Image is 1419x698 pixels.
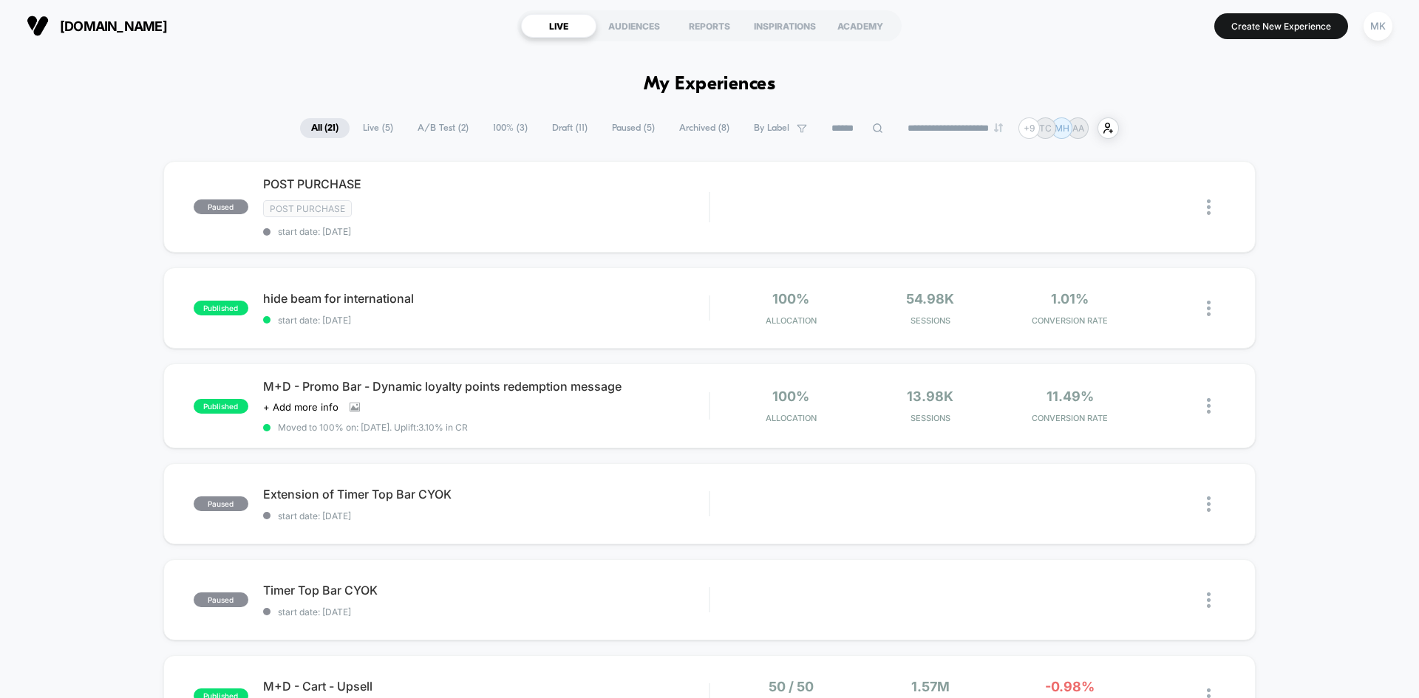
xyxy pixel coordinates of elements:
[1051,291,1089,307] span: 1.01%
[194,199,248,214] span: paused
[754,123,789,134] span: By Label
[27,15,49,37] img: Visually logo
[194,301,248,315] span: published
[644,74,776,95] h1: My Experiences
[668,118,741,138] span: Archived ( 8 )
[263,226,709,237] span: start date: [DATE]
[596,14,672,38] div: AUDIENCES
[482,118,539,138] span: 100% ( 3 )
[1047,389,1094,404] span: 11.49%
[521,14,596,38] div: LIVE
[300,118,350,138] span: All ( 21 )
[194,592,248,607] span: paused
[263,315,709,326] span: start date: [DATE]
[672,14,747,38] div: REPORTS
[747,14,823,38] div: INSPIRATIONS
[1207,496,1211,512] img: close
[766,315,817,326] span: Allocation
[1207,301,1211,316] img: close
[1207,398,1211,414] img: close
[278,422,468,433] span: Moved to 100% on: [DATE] . Uplift: 3.10% in CR
[1359,11,1397,41] button: MK
[60,18,167,34] span: [DOMAIN_NAME]
[994,123,1003,132] img: end
[1004,413,1136,423] span: CONVERSION RATE
[911,679,950,694] span: 1.57M
[194,399,248,414] span: published
[541,118,599,138] span: Draft ( 11 )
[1207,199,1211,215] img: close
[263,291,709,306] span: hide beam for international
[1214,13,1348,39] button: Create New Experience
[1045,679,1095,694] span: -0.98%
[1018,117,1040,139] div: + 9
[1207,592,1211,608] img: close
[263,200,352,217] span: Post Purchase
[766,413,817,423] span: Allocation
[906,291,954,307] span: 54.98k
[865,413,997,423] span: Sessions
[1072,123,1084,134] p: AA
[772,389,809,404] span: 100%
[1039,123,1052,134] p: TC
[263,510,709,521] span: start date: [DATE]
[194,496,248,511] span: paused
[769,679,814,694] span: 50 / 50
[1364,12,1392,41] div: MK
[601,118,666,138] span: Paused ( 5 )
[263,606,709,617] span: start date: [DATE]
[263,487,709,502] span: Extension of Timer Top Bar CYOK
[406,118,480,138] span: A/B Test ( 2 )
[263,583,709,598] span: Timer Top Bar CYOK
[263,679,709,694] span: M+D - Cart - Upsell
[1055,123,1069,134] p: MH
[772,291,809,307] span: 100%
[263,379,709,394] span: M+D - Promo Bar - Dynamic loyalty points redemption message
[907,389,953,404] span: 13.98k
[823,14,898,38] div: ACADEMY
[22,14,171,38] button: [DOMAIN_NAME]
[263,401,338,413] span: + Add more info
[352,118,404,138] span: Live ( 5 )
[865,315,997,326] span: Sessions
[263,177,709,191] span: POST PURCHASE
